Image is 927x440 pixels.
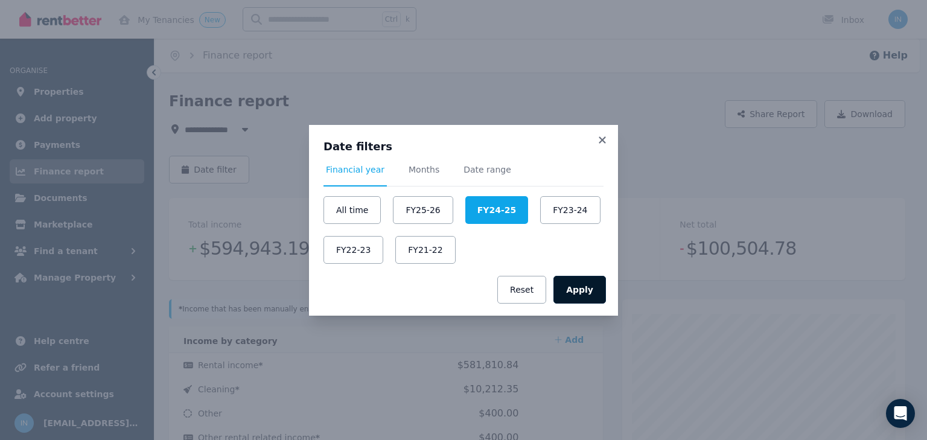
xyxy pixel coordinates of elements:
span: Financial year [326,164,384,176]
button: FY25-26 [393,196,453,224]
button: Apply [553,276,606,304]
button: FY22-23 [323,236,383,264]
button: All time [323,196,381,224]
button: FY24-25 [465,196,528,224]
button: Reset [497,276,546,304]
nav: Tabs [323,164,604,187]
div: Open Intercom Messenger [886,399,915,428]
button: FY21-22 [395,236,455,264]
span: Date range [463,164,511,176]
span: Months [409,164,439,176]
button: FY23-24 [540,196,600,224]
h3: Date filters [323,139,604,154]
